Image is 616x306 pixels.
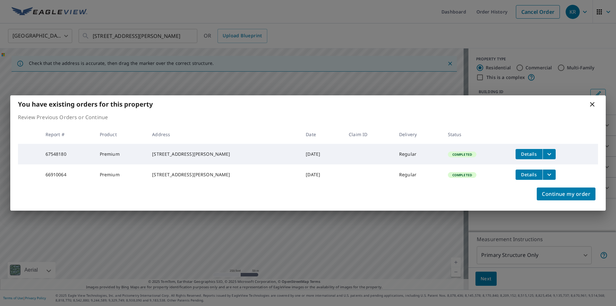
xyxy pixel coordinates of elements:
button: filesDropdownBtn-66910064 [543,170,556,180]
span: Details [519,151,539,157]
td: Regular [394,144,443,164]
td: 66910064 [40,164,95,185]
div: [STREET_ADDRESS][PERSON_NAME] [152,151,295,157]
td: [DATE] [301,164,344,185]
th: Claim ID [344,125,394,144]
button: filesDropdownBtn-67548180 [543,149,556,159]
div: [STREET_ADDRESS][PERSON_NAME] [152,171,295,178]
td: 67548180 [40,144,95,164]
p: Review Previous Orders or Continue [18,113,598,121]
td: Premium [95,144,147,164]
th: Date [301,125,344,144]
b: You have existing orders for this property [18,100,153,109]
th: Address [147,125,301,144]
span: Completed [449,173,476,177]
th: Delivery [394,125,443,144]
td: Premium [95,164,147,185]
button: detailsBtn-66910064 [516,170,543,180]
button: detailsBtn-67548180 [516,149,543,159]
th: Status [443,125,510,144]
td: Regular [394,164,443,185]
span: Completed [449,152,476,157]
button: Continue my order [537,188,595,200]
span: Continue my order [542,189,590,198]
td: [DATE] [301,144,344,164]
th: Product [95,125,147,144]
th: Report # [40,125,95,144]
span: Details [519,171,539,178]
